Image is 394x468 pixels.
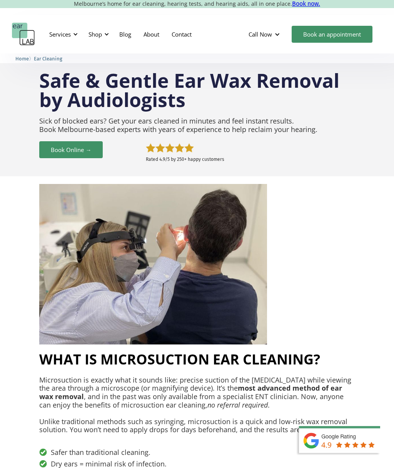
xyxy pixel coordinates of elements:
[88,30,102,38] div: Shop
[39,351,354,368] h2: What is Microsuction Ear Cleaning?
[34,56,62,62] span: Ear Cleaning
[12,23,35,46] a: home
[207,400,268,409] em: no referral required
[242,23,288,46] div: Call Now
[84,23,111,46] div: Shop
[165,23,198,45] a: Contact
[15,55,34,63] li: 〉
[15,56,29,62] span: Home
[45,23,80,46] div: Services
[39,184,267,344] img: A hearing assessment appointment
[137,23,165,45] a: About
[39,460,354,468] div: Dry ears = minimal risk of infection.
[39,376,354,443] p: Microsuction is exactly what it sounds like: precise suction of the [MEDICAL_DATA] while viewing ...
[292,26,372,43] a: Book an appointment
[34,55,62,62] a: Ear Cleaning
[39,113,354,137] p: Sick of blocked ears? Get your ears cleaned in minutes and feel instant results. Book Melbourne-b...
[113,23,137,45] a: Blog
[39,141,103,158] a: Book Online →
[39,448,354,456] div: Safer than traditional cleaning.
[249,30,272,38] div: Call Now
[49,30,71,38] div: Services
[39,71,354,109] h1: Safe & Gentle Ear Wax Removal by Audiologists
[39,383,342,401] strong: most advanced method of ear wax removal
[146,157,355,162] p: Rated 4.9/5 by 250+ happy customers
[15,55,29,62] a: Home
